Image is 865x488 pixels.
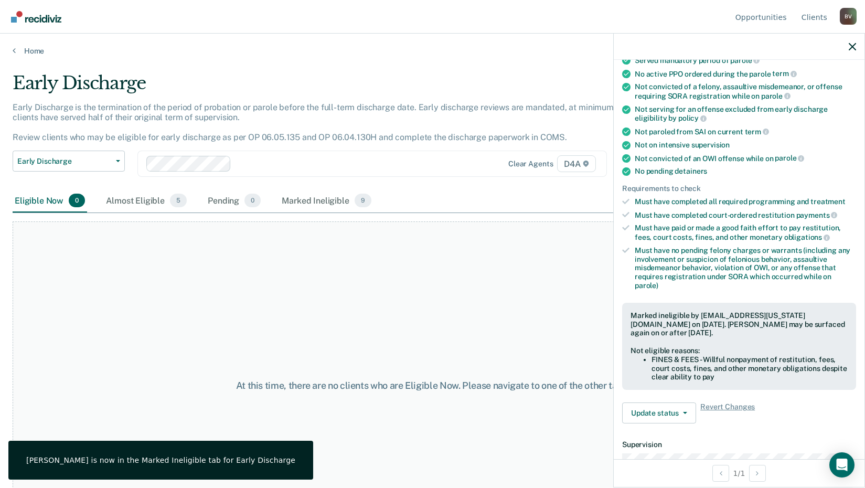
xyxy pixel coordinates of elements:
[635,82,856,100] div: Not convicted of a felony, assaultive misdemeanor, or offense requiring SORA registration while on
[678,114,707,122] span: policy
[784,233,830,241] span: obligations
[622,184,856,193] div: Requirements to check
[13,102,636,143] p: Early Discharge is the termination of the period of probation or parole before the full-term disc...
[104,189,189,213] div: Almost Eligible
[355,194,371,207] span: 9
[810,197,846,206] span: treatment
[635,141,856,150] div: Not on intensive
[635,210,856,220] div: Must have completed court-ordered restitution
[244,194,261,207] span: 0
[170,194,187,207] span: 5
[13,189,87,213] div: Eligible Now
[206,189,263,213] div: Pending
[17,157,112,166] span: Early Discharge
[712,465,729,482] button: Previous Opportunity
[631,346,848,355] div: Not eligible reasons:
[635,56,856,65] div: Served mandatory period of
[13,72,661,102] div: Early Discharge
[69,194,85,207] span: 0
[749,465,766,482] button: Next Opportunity
[13,46,852,56] a: Home
[761,92,791,100] span: parole
[652,355,848,381] li: FINES & FEES - Willful nonpayment of restitution, fees, court costs, fines, and other monetary ob...
[635,167,856,176] div: No pending
[829,452,855,478] div: Open Intercom Messenger
[508,160,553,168] div: Clear agents
[26,455,295,465] div: [PERSON_NAME] is now in the Marked Ineligible tab for Early Discharge
[223,380,643,391] div: At this time, there are no clients who are Eligible Now. Please navigate to one of the other tabs.
[840,8,857,25] button: Profile dropdown button
[557,155,595,172] span: D4A
[635,105,856,123] div: Not serving for an offense excluded from early discharge eligibility by
[635,224,856,241] div: Must have paid or made a good faith effort to pay restitution, fees, court costs, fines, and othe...
[614,459,864,487] div: 1 / 1
[11,11,61,23] img: Recidiviz
[635,281,658,290] span: parole)
[675,167,707,175] span: detainers
[622,440,856,449] dt: Supervision
[635,197,856,206] div: Must have completed all required programming and
[745,128,769,136] span: term
[730,56,760,65] span: parole
[635,154,856,163] div: Not convicted of an OWI offense while on
[622,402,696,423] button: Update status
[775,154,804,162] span: parole
[631,311,848,337] div: Marked ineligible by [EMAIL_ADDRESS][US_STATE][DOMAIN_NAME] on [DATE]. [PERSON_NAME] may be surfa...
[700,402,755,423] span: Revert Changes
[280,189,373,213] div: Marked Ineligible
[691,141,730,149] span: supervision
[840,8,857,25] div: B V
[635,69,856,79] div: No active PPO ordered during the parole
[635,246,856,290] div: Must have no pending felony charges or warrants (including any involvement or suspicion of feloni...
[796,211,838,219] span: payments
[772,69,796,78] span: term
[635,127,856,136] div: Not paroled from SAI on current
